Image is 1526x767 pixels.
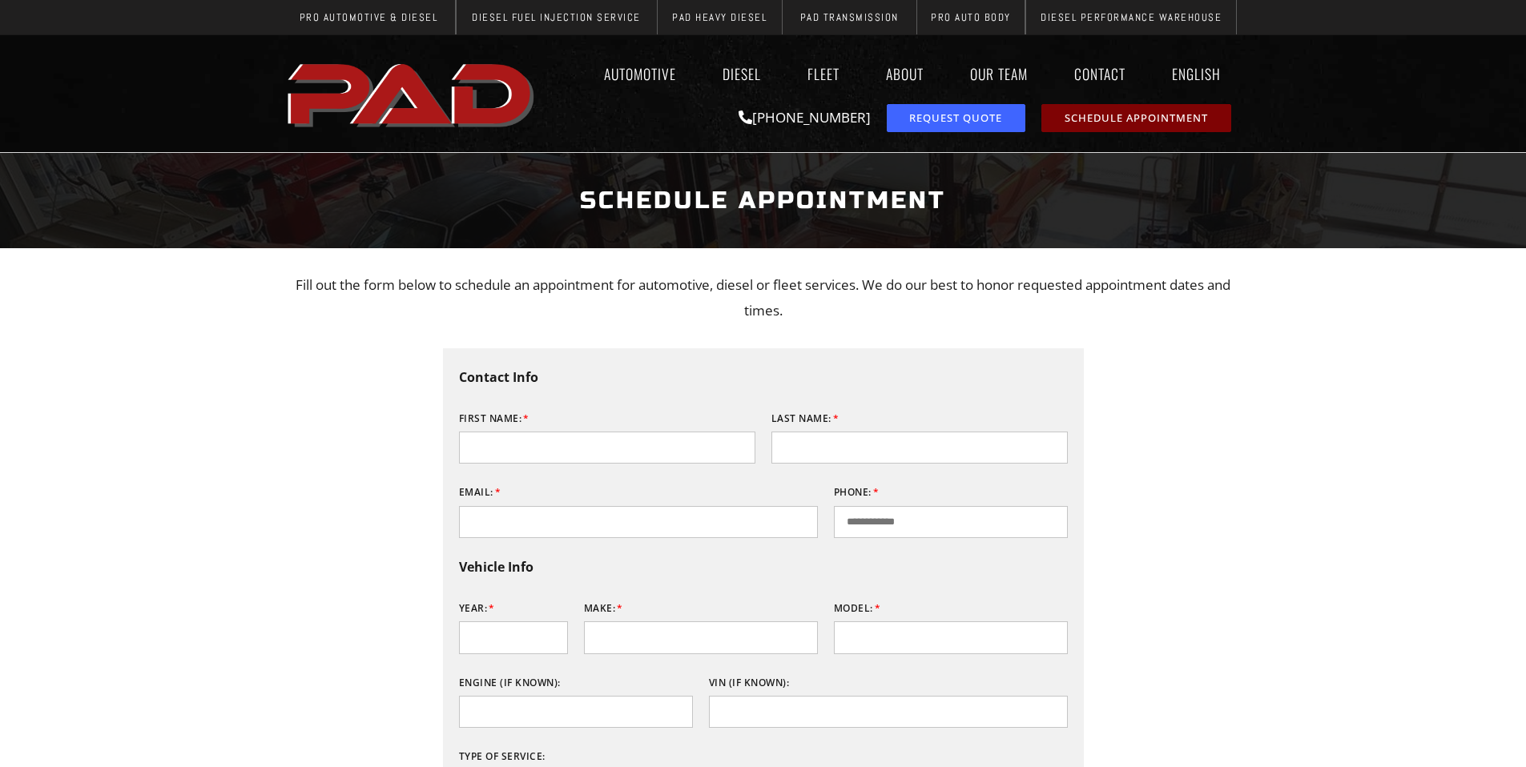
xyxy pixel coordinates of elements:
a: Automotive [589,55,691,92]
a: Fleet [792,55,855,92]
label: Last Name: [771,406,840,432]
a: request a service or repair quote [887,104,1025,132]
label: Year: [459,596,495,621]
label: VIN (if known): [709,670,790,696]
p: Fill out the form below to schedule an appointment for automotive, diesel or fleet services. We d... [291,272,1236,324]
nav: Menu [542,55,1244,92]
b: Vehicle Info [459,558,533,576]
a: English [1157,55,1244,92]
b: Contact Info [459,368,538,386]
a: pro automotive and diesel home page [283,50,542,137]
h1: Schedule Appointment [291,171,1236,231]
a: schedule repair or service appointment [1041,104,1231,132]
a: Our Team [955,55,1043,92]
span: Request Quote [909,113,1002,123]
label: Email: [459,480,501,505]
span: Pro Auto Body [931,12,1011,22]
span: PAD Transmission [800,12,899,22]
label: Engine (if known): [459,670,561,696]
span: Diesel Fuel Injection Service [472,12,641,22]
img: The image shows the word "PAD" in bold, red, uppercase letters with a slight shadow effect. [283,50,542,137]
label: Make: [584,596,623,621]
a: Diesel [707,55,776,92]
label: Phone: [834,480,880,505]
label: First Name: [459,406,529,432]
span: Diesel Performance Warehouse [1041,12,1222,22]
span: Schedule Appointment [1065,113,1208,123]
a: About [871,55,939,92]
a: Contact [1059,55,1141,92]
label: Model: [834,596,881,621]
span: PAD Heavy Diesel [672,12,767,22]
a: [PHONE_NUMBER] [739,108,871,126]
span: Pro Automotive & Diesel [300,12,438,22]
